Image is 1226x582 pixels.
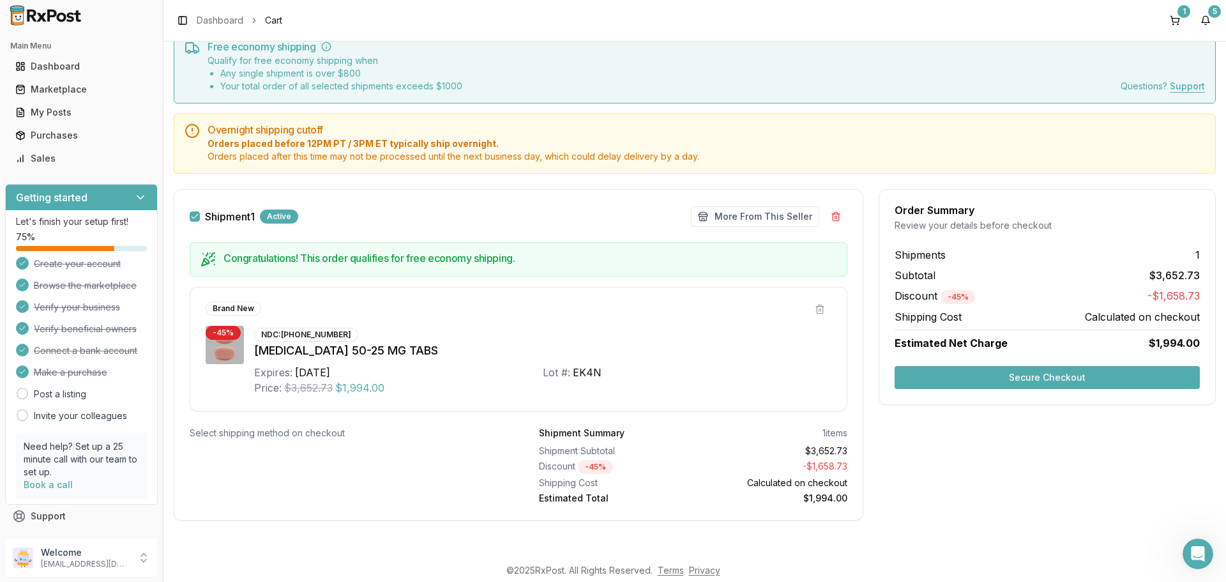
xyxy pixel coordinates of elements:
span: $3,652.73 [284,380,333,395]
h5: Overnight shipping cutoff [208,125,1205,135]
div: I got a response back they are saying since there isn't to many people posting it that for 10 x $... [10,22,209,100]
div: put in my cart [162,282,245,310]
a: Invite your colleagues [34,410,127,422]
a: Sales [10,147,153,170]
div: Purchases [15,129,148,142]
button: Sales [5,148,158,169]
h3: Getting started [16,190,87,205]
div: Manuel says… [10,320,245,358]
a: Terms [658,565,684,576]
button: Purchases [5,125,158,146]
a: Privacy [689,565,720,576]
div: Brand New [206,302,261,316]
div: Select shipping method on checkout [190,427,498,440]
li: Any single shipment is over $ 800 [220,67,462,80]
div: SAM says… [10,139,245,177]
img: Juluca 50-25 MG TABS [206,326,244,364]
span: Orders placed after this time may not be processed until the next business day, which could delay... [208,150,1205,163]
div: 1 [1177,5,1190,18]
div: $1,994.00 [699,492,848,505]
iframe: Intercom live chat [1183,539,1213,569]
div: ok [214,358,245,386]
span: Subtotal [895,268,935,283]
button: 5 [1195,10,1216,31]
div: Calculated on checkout [699,477,848,489]
div: ok i will take on 2100 [140,260,235,273]
div: Shipment Summary [539,427,624,440]
span: $3,652.73 [1149,268,1200,283]
div: - 45 % [578,460,613,474]
a: Purchases [10,124,153,147]
button: Support [5,505,158,528]
div: Price: [254,380,282,395]
span: Verify your business [34,301,120,314]
button: Feedback [5,528,158,551]
div: Sales [15,152,148,165]
div: Manuel says… [10,177,245,252]
div: NDC: [PHONE_NUMBER] [254,328,358,342]
div: Questions? [1121,80,1205,93]
a: Marketplace [10,78,153,101]
span: Orders placed before 12PM PT / 3PM ET typically ship overnight. [208,137,1205,150]
div: all in your cart! [20,328,89,341]
div: Lot #: [543,365,570,380]
div: Shipping Cost [539,477,688,489]
img: RxPost Logo [5,5,87,26]
span: Connect a bank account [34,344,137,357]
div: 5 [1208,5,1221,18]
button: 1 [1165,10,1185,31]
div: 1 items [822,427,847,440]
span: Verify beneficial owners [34,323,137,335]
span: Calculated on checkout [1085,309,1200,325]
button: My Posts [5,102,158,123]
div: Dashboard [15,60,148,73]
span: $1,994.00 [1149,335,1200,351]
div: SAM says… [10,252,245,282]
div: I tried only 3 places have them in stock and they see the each other had them posted for around t... [20,185,199,234]
a: My Posts [10,101,153,124]
div: all in your cart!Add reaction [10,320,99,348]
div: EK4N [573,365,602,380]
div: ok [224,365,235,378]
div: SAM says… [10,282,245,320]
span: Make a purchase [34,366,107,379]
div: [DATE] [295,365,330,380]
span: Shipping Cost [895,309,962,325]
a: Post a listing [34,388,86,401]
textarea: Message… [11,392,245,413]
button: Secure Checkout [895,366,1200,389]
div: - 45 % [206,326,241,340]
div: [MEDICAL_DATA] 50-25 MG TABS [254,342,831,360]
div: Qualify for free economy shipping when [208,54,462,93]
p: Need help? Set up a 25 minute call with our team to set up. [24,440,139,479]
div: Close [224,5,247,28]
h5: Free economy shipping [208,42,1205,52]
div: Discount [539,460,688,474]
button: More From This Seller [691,206,819,227]
div: no one can do $2000 [130,139,245,167]
label: Shipment 1 [205,211,255,222]
img: User avatar [13,548,33,568]
p: Welcome [41,546,130,559]
p: The team can also help [62,16,159,29]
div: - $1,658.73 [699,460,848,474]
span: Feedback [31,533,74,546]
button: Send a message… [219,413,239,434]
div: Shipment Subtotal [539,445,688,457]
li: Your total order of all selected shipments exceeds $ 1000 [220,80,462,93]
div: Review your details before checkout [895,219,1200,232]
span: Browse the marketplace [34,279,137,292]
span: 1 [1195,247,1200,263]
button: go back [8,5,33,29]
button: Marketplace [5,79,158,100]
span: Shipments [895,247,946,263]
div: Marketplace [15,83,148,96]
a: Book a call [24,479,73,490]
h2: Main Menu [10,41,153,51]
button: Upload attachment [20,418,30,429]
div: Active [260,210,298,224]
div: SAM says… [10,358,245,396]
h5: Congratulations! This order qualifies for free economy shipping. [223,253,836,263]
h1: Roxy [62,6,87,16]
div: ok i will take on 2100 [130,252,245,280]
